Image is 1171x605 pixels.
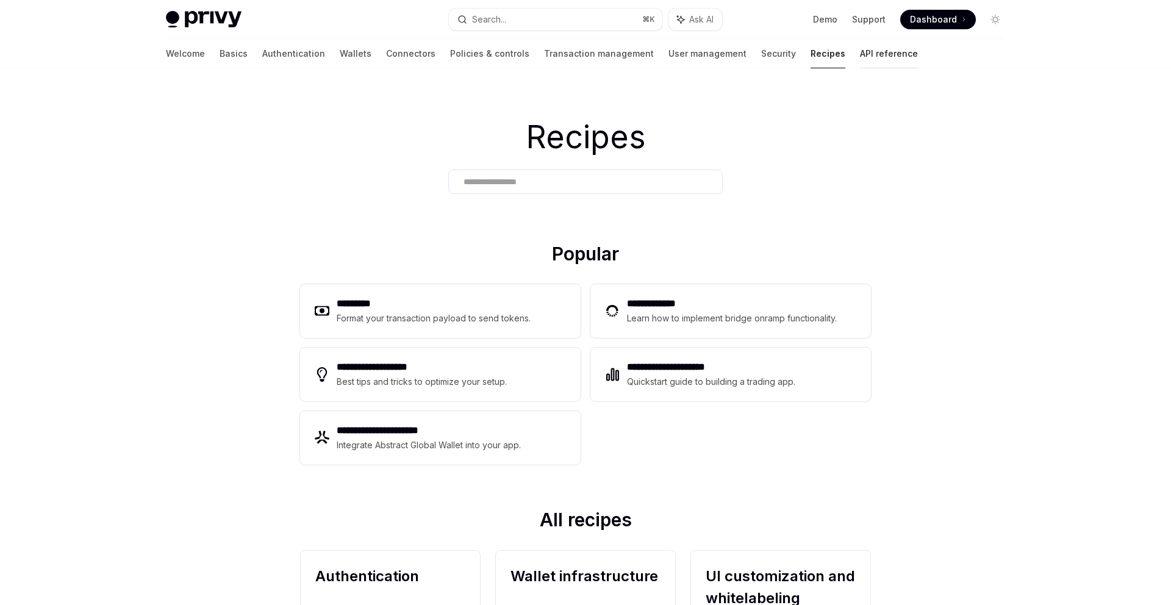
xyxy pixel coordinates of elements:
[860,39,918,68] a: API reference
[668,9,722,30] button: Ask AI
[300,284,581,338] a: **** ****Format your transaction payload to send tokens.
[811,39,845,68] a: Recipes
[337,311,531,326] div: Format your transaction payload to send tokens.
[910,13,957,26] span: Dashboard
[262,39,325,68] a: Authentication
[761,39,796,68] a: Security
[668,39,747,68] a: User management
[300,243,871,270] h2: Popular
[986,10,1005,29] button: Toggle dark mode
[590,284,871,338] a: **** **** ***Learn how to implement bridge onramp functionality.
[220,39,248,68] a: Basics
[627,374,796,389] div: Quickstart guide to building a trading app.
[340,39,371,68] a: Wallets
[450,39,529,68] a: Policies & controls
[166,11,242,28] img: light logo
[627,311,840,326] div: Learn how to implement bridge onramp functionality.
[813,13,837,26] a: Demo
[900,10,976,29] a: Dashboard
[300,509,871,535] h2: All recipes
[337,438,522,453] div: Integrate Abstract Global Wallet into your app.
[449,9,662,30] button: Search...⌘K
[544,39,654,68] a: Transaction management
[337,374,509,389] div: Best tips and tricks to optimize your setup.
[386,39,435,68] a: Connectors
[642,15,655,24] span: ⌘ K
[689,13,714,26] span: Ask AI
[852,13,886,26] a: Support
[166,39,205,68] a: Welcome
[472,12,506,27] div: Search...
